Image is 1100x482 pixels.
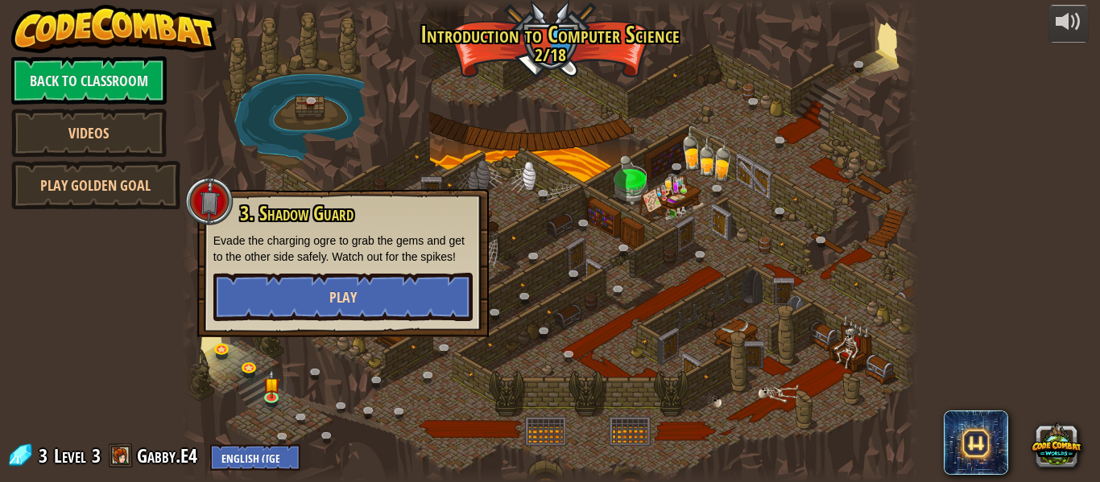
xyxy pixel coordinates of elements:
span: Level [54,443,86,469]
button: Adjust volume [1048,5,1089,43]
p: Evade the charging ogre to grab the gems and get to the other side safely. Watch out for the spikes! [213,233,473,265]
img: CodeCombat - Learn how to code by playing a game [11,5,217,53]
button: Play [213,273,473,321]
span: 3. Shadow Guard [240,200,354,227]
span: 3 [92,443,101,468]
span: Play [329,287,357,307]
img: level-banner-started.png [263,369,280,398]
a: Gabby.E4 [137,443,202,468]
span: 3 [39,443,52,468]
a: Back to Classroom [11,56,167,105]
a: Videos [11,109,167,157]
a: Play Golden Goal [11,161,180,209]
